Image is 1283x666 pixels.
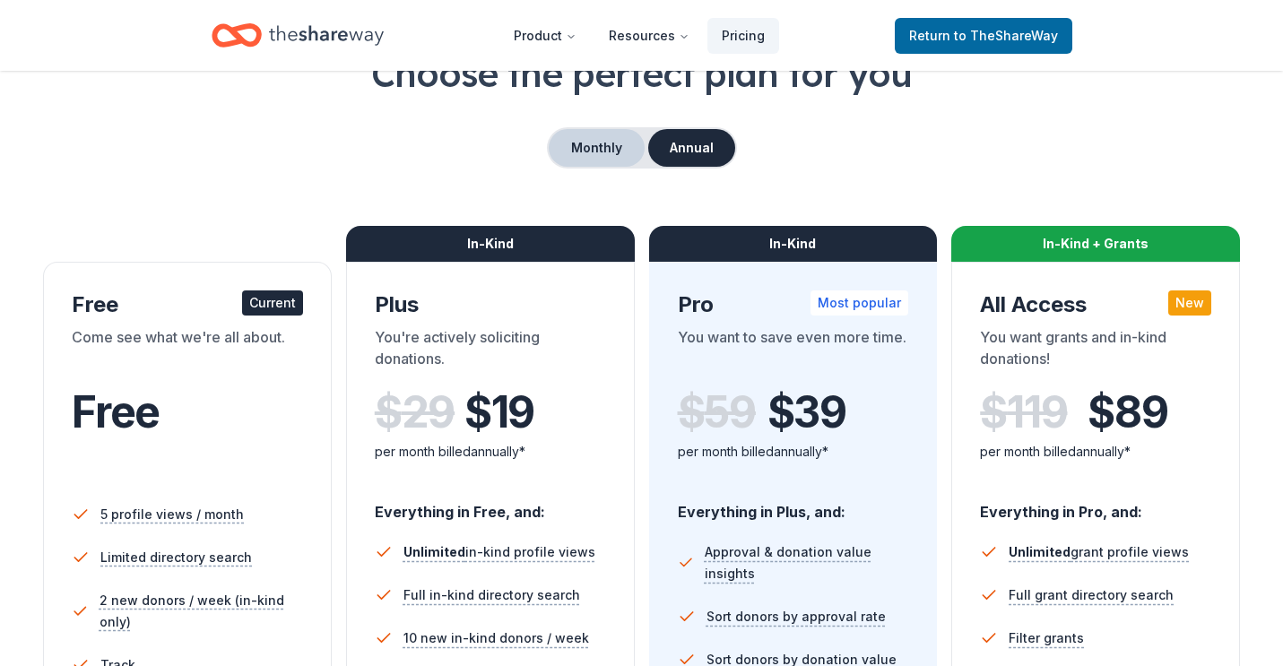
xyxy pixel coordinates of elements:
div: In-Kind [346,226,635,262]
a: Returnto TheShareWay [895,18,1072,54]
div: Free [72,290,303,319]
span: Approval & donation value insights [705,541,908,584]
span: Filter grants [1009,627,1084,649]
a: Home [212,14,384,56]
div: Everything in Plus, and: [678,486,909,523]
div: Everything in Pro, and: [980,486,1211,523]
span: in-kind profile views [403,544,595,559]
div: You're actively soliciting donations. [375,326,606,376]
span: 2 new donors / week (in-kind only) [100,590,303,633]
span: Limited directory search [100,547,252,568]
div: You want grants and in-kind donations! [980,326,1211,376]
div: In-Kind [649,226,938,262]
div: Most popular [811,290,908,316]
span: Sort donors by approval rate [707,606,886,627]
div: per month billed annually* [678,441,909,463]
span: Unlimited [403,544,465,559]
span: Full in-kind directory search [403,584,580,606]
span: Unlimited [1009,544,1071,559]
span: Free [72,385,160,438]
span: 5 profile views / month [100,504,244,525]
span: $ 19 [464,387,534,437]
div: Plus [375,290,606,319]
span: $ 89 [1088,387,1167,437]
span: $ 39 [767,387,846,437]
h1: Choose the perfect plan for you [43,48,1240,99]
span: to TheShareWay [954,28,1058,43]
div: You want to save even more time. [678,326,909,376]
div: New [1168,290,1211,316]
nav: Main [499,14,779,56]
span: Full grant directory search [1009,584,1174,606]
button: Annual [648,129,735,167]
div: Everything in Free, and: [375,486,606,523]
button: Monthly [549,129,645,167]
div: per month billed annually* [980,441,1211,463]
button: Product [499,18,591,54]
a: Pricing [707,18,779,54]
div: Current [242,290,303,316]
div: Pro [678,290,909,319]
button: Resources [594,18,704,54]
div: In-Kind + Grants [951,226,1240,262]
span: 10 new in-kind donors / week [403,627,589,649]
div: All Access [980,290,1211,319]
div: Come see what we're all about. [72,326,303,376]
span: grant profile views [1009,544,1189,559]
div: per month billed annually* [375,441,606,463]
span: Return [909,25,1058,47]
